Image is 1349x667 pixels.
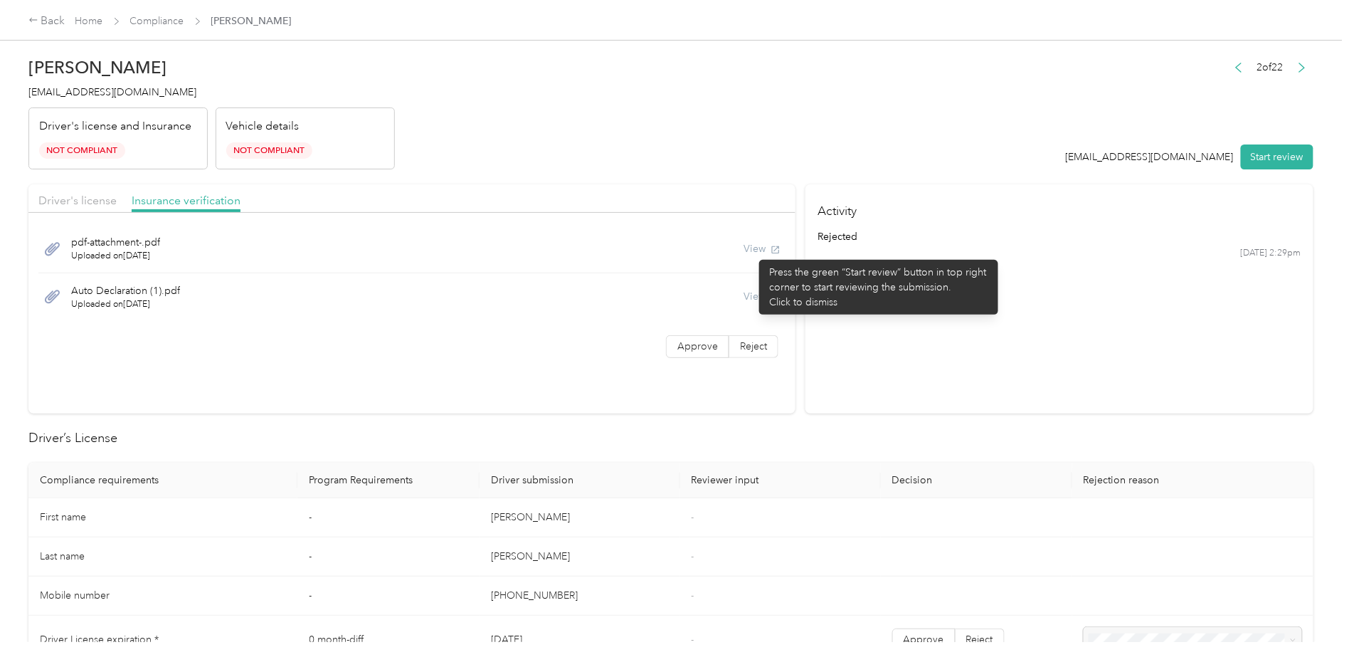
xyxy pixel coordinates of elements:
[28,498,297,537] td: First name
[226,142,312,159] span: Not Compliant
[28,429,1313,448] h2: Driver’s License
[297,577,480,616] td: -
[28,86,196,98] span: [EMAIL_ADDRESS][DOMAIN_NAME]
[226,118,300,135] p: Vehicle details
[480,537,680,577] td: [PERSON_NAME]
[692,589,694,602] span: -
[480,463,680,498] th: Driver submission
[130,15,184,27] a: Compliance
[71,298,180,311] span: Uploaded on [DATE]
[692,550,694,562] span: -
[132,194,240,207] span: Insurance verification
[28,577,297,616] td: Mobile number
[38,194,117,207] span: Driver's license
[818,229,1301,244] div: rejected
[297,537,480,577] td: -
[1241,247,1301,260] time: [DATE] 2:29pm
[71,283,180,298] span: Auto Declaration (1).pdf
[480,616,680,665] td: [DATE]
[28,58,395,78] h2: [PERSON_NAME]
[40,511,86,523] span: First name
[881,463,1072,498] th: Decision
[297,463,480,498] th: Program Requirements
[680,463,881,498] th: Reviewer input
[40,589,110,602] span: Mobile number
[692,511,694,523] span: -
[1072,463,1313,498] th: Rejection reason
[40,634,159,646] span: Driver License expiration *
[39,142,125,159] span: Not Compliant
[39,118,191,135] p: Driver's license and Insurance
[480,577,680,616] td: [PHONE_NUMBER]
[28,13,65,30] div: Back
[740,340,767,352] span: Reject
[805,184,1313,229] h4: Activity
[71,235,160,250] span: pdf-attachment-.pdf
[904,634,944,646] span: Approve
[480,498,680,537] td: [PERSON_NAME]
[71,250,160,263] span: Uploaded on [DATE]
[1257,60,1284,75] span: 2 of 22
[297,616,480,665] td: 0 month-diff
[677,340,718,352] span: Approve
[297,498,480,537] td: -
[75,15,103,27] a: Home
[40,550,85,562] span: Last name
[1066,149,1234,164] div: [EMAIL_ADDRESS][DOMAIN_NAME]
[692,634,694,646] span: -
[1269,587,1349,667] iframe: Everlance-gr Chat Button Frame
[1241,145,1313,169] button: Start review
[28,616,297,665] td: Driver License expiration *
[211,14,292,28] span: [PERSON_NAME]
[966,634,993,646] span: Reject
[28,463,297,498] th: Compliance requirements
[28,537,297,577] td: Last name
